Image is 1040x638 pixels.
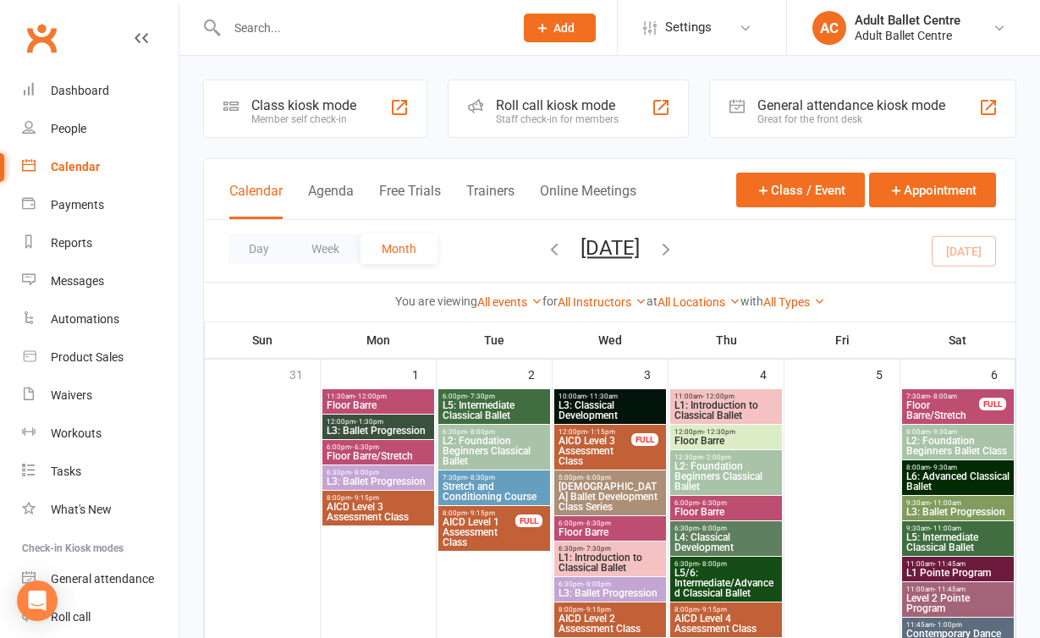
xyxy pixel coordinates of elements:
span: L1 Pointe Program [905,568,1010,578]
span: L1: Introduction to Classical Ballet [558,553,663,573]
span: Floor Barre [558,527,663,537]
span: Floor Barre/Stretch [326,451,431,461]
span: 12:00pm [674,428,779,436]
span: Add [553,21,575,35]
span: - 1:30pm [355,418,383,426]
th: Tue [437,322,553,358]
div: What's New [51,503,112,516]
div: 2 [528,360,552,388]
div: 6 [991,360,1015,388]
span: - 1:00pm [934,621,962,629]
span: - 8:30pm [467,474,495,481]
span: - 8:00pm [699,560,727,568]
a: All Instructors [558,295,647,309]
a: All Types [763,295,825,309]
span: L2: Foundation Beginners Classical Ballet [442,436,547,466]
span: - 9:30am [930,464,957,471]
span: AICD Level 1 Assessment Class [442,517,516,547]
span: 11:00am [674,393,779,400]
div: Payments [51,198,104,212]
span: L1: Introduction to Classical Ballet [674,400,779,421]
div: 4 [760,360,784,388]
span: L5: Intermediate Classical Ballet [442,400,547,421]
span: 8:00am [905,464,1010,471]
a: Workouts [22,415,179,453]
span: Floor Barre [674,436,779,446]
div: FULL [631,433,658,446]
a: Messages [22,262,179,300]
span: 6:30pm [558,545,663,553]
a: Tasks [22,453,179,491]
span: - 1:15pm [587,428,615,436]
button: Free Trials [379,183,441,219]
span: 6:30pm [674,525,779,532]
div: Member self check-in [251,113,356,125]
input: Search... [222,16,502,40]
span: - 12:00pm [355,393,387,400]
span: 11:45am [905,621,1010,629]
span: [DEMOGRAPHIC_DATA] Ballet Development Class Series [558,481,663,512]
div: Open Intercom Messenger [17,580,58,621]
span: - 9:15pm [467,509,495,517]
a: What's New [22,491,179,529]
div: Roll call kiosk mode [496,97,619,113]
div: Calendar [51,160,100,173]
div: Product Sales [51,350,124,364]
span: - 6:30pm [351,443,379,451]
span: AICD Level 4 Assessment Class [674,613,779,634]
span: 6:30pm [442,428,547,436]
span: Settings [665,8,712,47]
strong: for [542,294,558,308]
span: L3: Ballet Progression [326,476,431,487]
a: Roll call [22,598,179,636]
div: People [51,122,86,135]
span: - 7:30pm [583,545,611,553]
button: Week [290,234,360,264]
th: Sat [900,322,1015,358]
span: 7:30am [905,393,980,400]
span: - 8:00pm [699,525,727,532]
button: Agenda [308,183,354,219]
strong: at [647,294,658,308]
span: - 9:15pm [583,606,611,613]
span: L4: Classical Development [674,532,779,553]
span: L2: Foundation Beginners Ballet Class [905,436,1010,456]
a: General attendance kiosk mode [22,560,179,598]
a: Waivers [22,377,179,415]
div: FULL [515,514,542,527]
span: 6:30pm [674,560,779,568]
span: 9:30am [905,525,1010,532]
button: Calendar [229,183,283,219]
div: Messages [51,274,104,288]
span: 8:00pm [326,494,431,502]
button: Trainers [466,183,514,219]
a: Dashboard [22,72,179,110]
span: 8:00pm [558,606,663,613]
span: - 12:30pm [703,428,735,436]
th: Wed [553,322,669,358]
div: Dashboard [51,84,109,97]
button: Appointment [869,173,996,207]
span: AICD Level 3 Assessment Class [558,436,632,466]
span: 12:00pm [558,428,632,436]
button: Add [524,14,596,42]
span: - 8:00pm [583,580,611,588]
button: Day [228,234,290,264]
span: - 9:15pm [699,606,727,613]
span: 11:30am [326,393,431,400]
span: - 11:00am [930,525,961,532]
span: 6:00pm [442,393,547,400]
span: - 12:00pm [702,393,735,400]
span: 10:00am [558,393,663,400]
div: 5 [876,360,900,388]
a: Product Sales [22,338,179,377]
span: 6:30pm [326,469,431,476]
span: 6:00pm [558,520,663,527]
strong: You are viewing [395,294,477,308]
a: Automations [22,300,179,338]
span: Floor Barre/Stretch [905,400,980,421]
span: 11:00am [905,560,1010,568]
div: Roll call [51,610,91,624]
div: FULL [979,398,1006,410]
a: Payments [22,186,179,224]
